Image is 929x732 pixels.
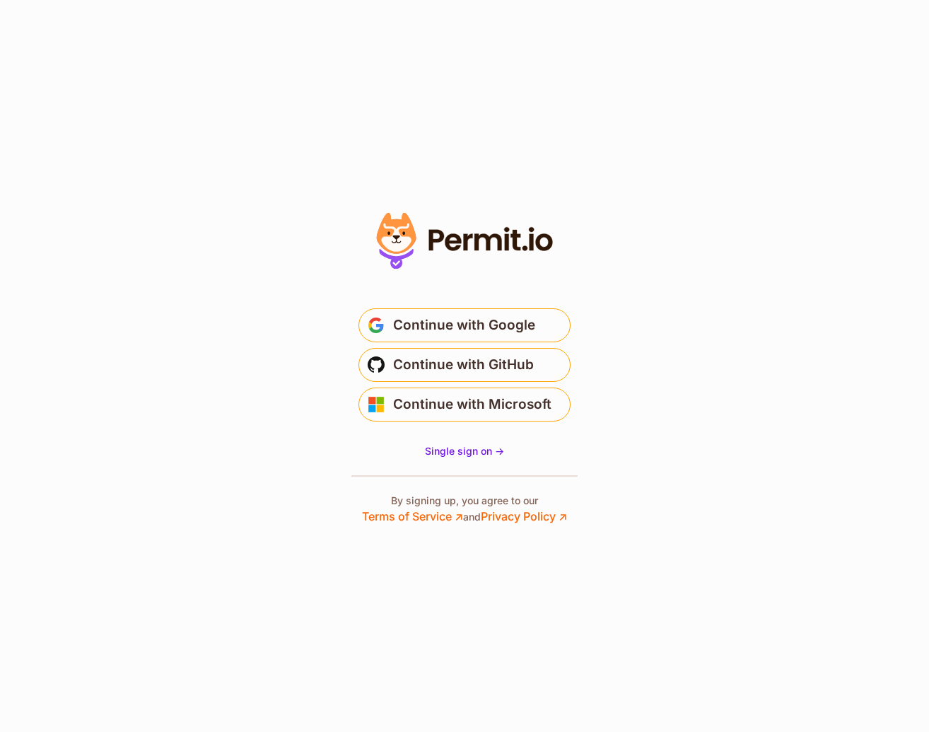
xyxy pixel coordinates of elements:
[393,354,534,376] span: Continue with GitHub
[393,314,535,337] span: Continue with Google
[358,388,571,422] button: Continue with Microsoft
[481,509,567,523] a: Privacy Policy ↗
[393,393,551,416] span: Continue with Microsoft
[425,444,504,458] a: Single sign on ->
[358,348,571,382] button: Continue with GitHub
[362,494,567,525] p: By signing up, you agree to our and
[362,509,463,523] a: Terms of Service ↗
[358,308,571,342] button: Continue with Google
[425,445,504,457] span: Single sign on ->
